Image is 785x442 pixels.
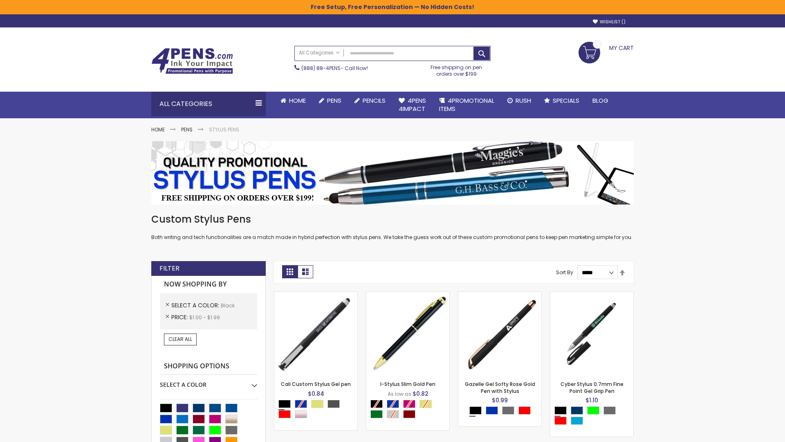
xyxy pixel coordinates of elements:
[151,48,233,74] img: 4Pens Custom Pens and Promotional Products
[538,92,586,110] a: Specials
[458,292,541,375] img: Gazelle Gel Softy Rose Gold Pen with Stylus-Black
[278,400,291,408] div: Black
[295,46,344,60] a: All Categories
[181,126,193,133] a: Pens
[501,92,538,110] a: Rush
[458,291,541,298] a: Gazelle Gel Softy Rose Gold Pen with Stylus-Black
[151,213,634,241] div: Both writing and tech functionalities are a match made in hybrid perfection with stylus pens. We ...
[295,410,307,418] div: Rose Gold
[422,61,491,77] div: Free shipping on pen orders over $199
[465,381,535,394] a: Gazelle Gel Softy Rose Gold Pen with Stylus
[413,390,428,398] span: $0.82
[370,410,383,418] div: Green
[556,269,573,276] label: Sort By
[164,334,197,345] a: Clear All
[171,301,221,309] span: Select A Color
[439,96,494,113] span: 4PROMOTIONAL ITEMS
[592,96,608,105] span: Blog
[586,92,615,110] a: Blog
[301,65,368,72] span: - Call Now!
[274,291,357,298] a: Cali Custom Stylus Gel pen-Black
[308,390,324,398] span: $0.84
[327,400,340,408] div: Gunmetal
[587,406,599,415] div: Lime Green
[603,406,616,415] div: Grey
[299,50,340,56] span: All Categories
[366,292,449,375] img: I-Stylus Slim Gold-Black
[492,396,508,404] span: $0.99
[189,314,220,321] span: $1.00 - $1.99
[160,358,257,375] strong: Shopping Options
[171,313,189,321] span: Price
[593,19,626,25] a: Wishlist
[571,417,583,425] div: Turquoise
[159,264,179,273] strong: Filter
[550,292,633,375] img: Cyber Stylus 0.7mm Fine Point Gel Grip Pen-Black
[274,92,312,110] a: Home
[550,291,633,298] a: Cyber Stylus 0.7mm Fine Point Gel Grip Pen-Black
[399,96,426,113] span: 4Pens 4impact
[433,92,501,118] a: 4PROMOTIONALITEMS
[168,336,192,343] span: Clear All
[554,417,567,425] div: Red
[348,92,392,110] a: Pencils
[392,92,433,118] a: 4Pens4impact
[516,96,531,105] span: Rush
[585,396,598,404] span: $1.10
[486,406,498,415] div: Blue
[282,265,298,278] strong: Grid
[311,400,323,408] div: Gold
[221,302,235,309] span: Black
[571,406,583,415] div: Navy Blue
[366,291,449,298] a: I-Stylus Slim Gold-Black
[554,406,567,415] div: Black
[160,375,257,389] div: Select A Color
[312,92,348,110] a: Pens
[554,406,633,427] div: Select A Color
[151,213,634,226] h1: Custom Stylus Pens
[388,390,411,397] span: As low as
[160,276,257,293] strong: Now Shopping by
[151,126,165,133] a: Home
[281,381,351,388] a: Cali Custom Stylus Gel pen
[289,96,306,105] span: Home
[370,400,449,420] div: Select A Color
[151,141,634,205] img: Stylus Pens
[151,92,266,116] div: All Categories
[518,406,531,415] div: Red
[327,96,341,105] span: Pens
[469,406,482,415] div: Black
[553,96,579,105] span: Specials
[278,400,357,420] div: Select A Color
[403,410,415,418] div: Wine
[561,381,624,394] a: Cyber Stylus 0.7mm Fine Point Gel Grip Pen
[278,410,291,418] div: Red
[502,406,514,415] div: Grey
[274,292,357,375] img: Cali Custom Stylus Gel pen-Black
[380,381,435,388] a: I-Stylus Slim Gold Pen
[363,96,386,105] span: Pencils
[301,65,341,72] a: (888) 88-4PENS
[469,406,535,417] div: Select A Color
[209,126,239,133] strong: Stylus Pens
